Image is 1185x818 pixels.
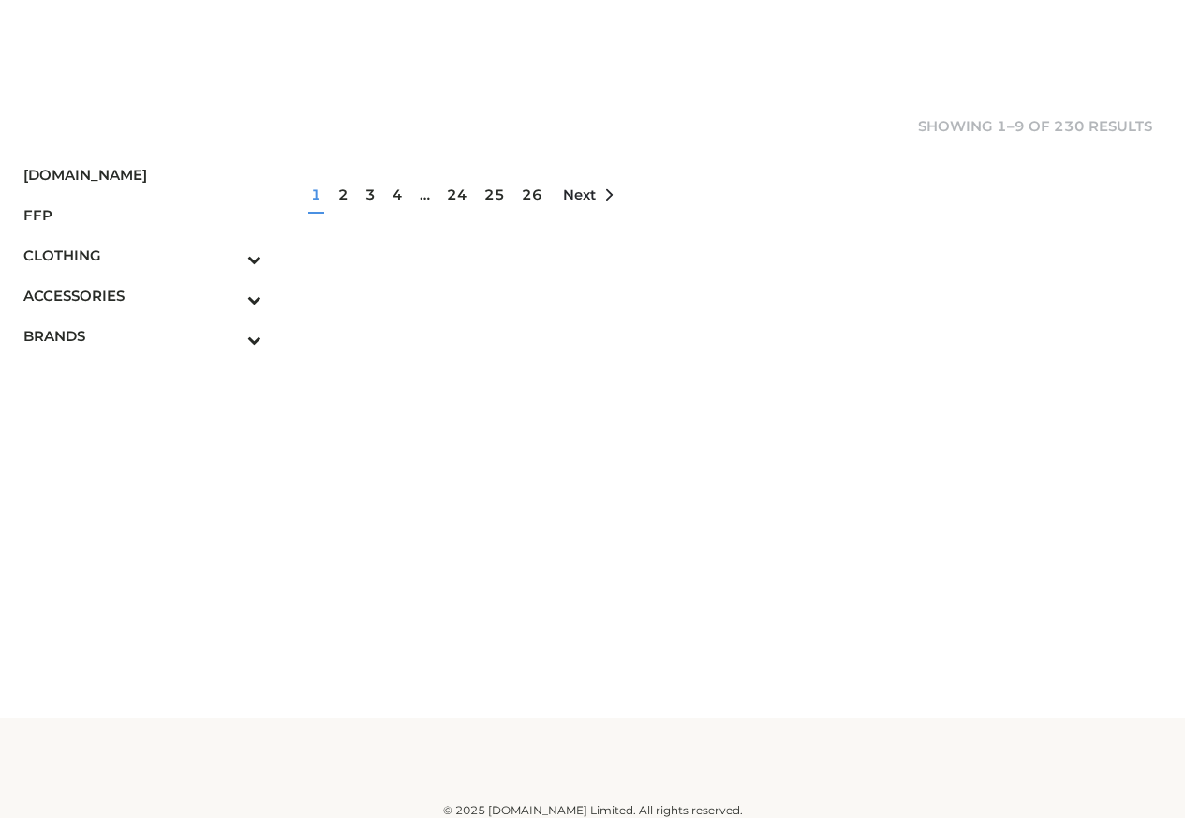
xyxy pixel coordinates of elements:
[308,178,324,212] span: Page 1
[918,108,1152,145] p: Showing 1–9 of 230 results
[444,178,470,212] a: Page 24
[196,235,261,275] button: Toggle Submenu
[390,178,406,212] a: Page 4
[23,275,261,316] a: ACCESSORIESToggle Submenu
[519,178,545,212] a: Page 26
[23,155,261,195] a: [DOMAIN_NAME]
[363,178,378,212] a: Page 3
[23,325,261,347] span: BRANDS
[335,178,351,212] a: Page 2
[23,316,261,356] a: BRANDSToggle Submenu
[417,178,433,212] span: …
[23,204,261,226] span: FFP
[563,178,619,212] span: Next
[23,245,261,266] span: CLOTHING
[23,285,261,306] span: ACCESSORIES
[196,275,261,316] button: Toggle Submenu
[481,178,508,212] a: Page 25
[23,164,261,186] span: [DOMAIN_NAME]
[23,235,261,275] a: CLOTHINGToggle Submenu
[23,195,261,235] a: FFP
[196,316,261,356] button: Toggle Submenu
[556,178,622,212] a: Next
